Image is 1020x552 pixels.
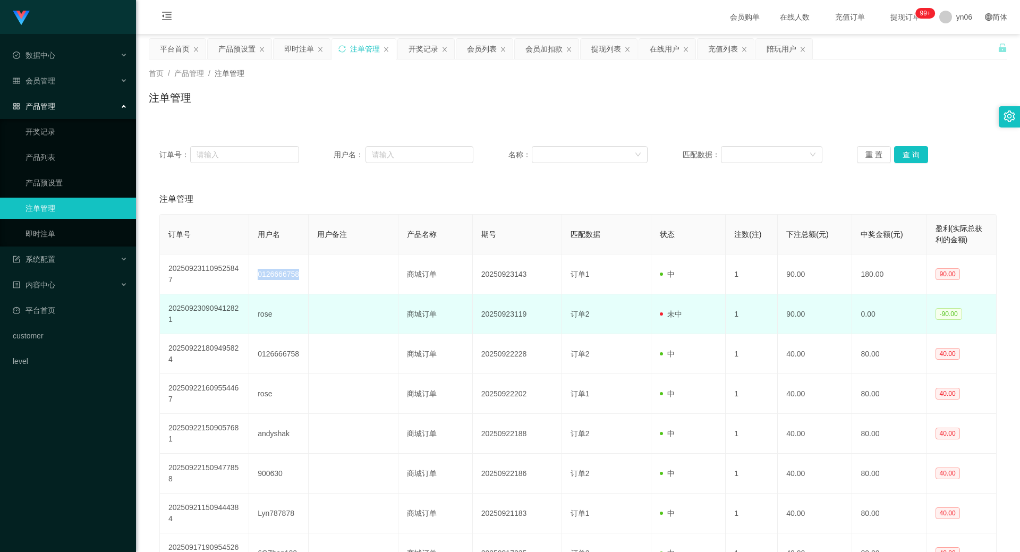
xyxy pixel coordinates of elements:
a: 注单管理 [25,198,127,219]
a: 产品预设置 [25,172,127,193]
i: 图标: close [500,46,506,53]
span: 盈利(实际总获利的金额) [936,224,983,244]
i: 图标: profile [13,281,20,288]
span: / [168,69,170,78]
td: rose [249,374,309,414]
a: customer [13,325,127,346]
a: 开奖记录 [25,121,127,142]
td: 202509221509057681 [160,414,249,454]
span: 40.00 [936,428,960,439]
span: 40.00 [936,507,960,519]
span: 40.00 [936,348,960,360]
i: 图标: close [317,46,324,53]
span: 充值订单 [830,13,870,21]
td: 1 [726,494,778,533]
span: 90.00 [936,268,960,280]
i: 图标: close [259,46,265,53]
a: 图标: dashboard平台首页 [13,300,127,321]
td: 1 [726,374,778,414]
td: 20250921183 [473,494,562,533]
span: 匹配数据 [571,230,600,239]
i: 图标: global [985,13,992,21]
td: 202509211509444384 [160,494,249,533]
span: 会员管理 [13,77,55,85]
span: 提现订单 [885,13,925,21]
td: 1 [726,454,778,494]
td: 商城订单 [398,254,473,294]
sup: 322 [915,8,934,19]
div: 在线用户 [650,39,679,59]
td: andyshak [249,414,309,454]
i: 图标: sync [338,45,346,53]
i: 图标: close [383,46,389,53]
span: 中 [660,270,675,278]
i: 图标: appstore-o [13,103,20,110]
span: 注单管理 [159,193,193,206]
i: 图标: close [624,46,631,53]
td: 202509231109525847 [160,254,249,294]
td: 40.00 [778,374,852,414]
div: 即时注单 [284,39,314,59]
i: 图标: down [810,151,816,159]
i: 图标: close [441,46,448,53]
span: 订单2 [571,429,590,438]
span: 产品管理 [13,102,55,111]
td: 40.00 [778,334,852,374]
span: 订单1 [571,389,590,398]
span: 用户名： [334,149,365,160]
td: 900630 [249,454,309,494]
div: 开奖记录 [409,39,438,59]
td: 20250923119 [473,294,562,334]
i: 图标: menu-fold [149,1,185,35]
td: 0126666758 [249,254,309,294]
i: 图标: form [13,256,20,263]
span: 订单1 [571,509,590,517]
span: 订单2 [571,469,590,478]
span: 40.00 [936,468,960,479]
span: 首页 [149,69,164,78]
td: 80.00 [852,374,926,414]
td: 1 [726,254,778,294]
span: 期号 [481,230,496,239]
input: 请输入 [365,146,473,163]
div: 陪玩用户 [767,39,796,59]
td: 20250922188 [473,414,562,454]
span: 中 [660,350,675,358]
span: 用户名 [258,230,280,239]
span: 中 [660,389,675,398]
span: -90.00 [936,308,962,320]
span: 在线人数 [775,13,815,21]
td: 202509221609554467 [160,374,249,414]
a: level [13,351,127,372]
td: 90.00 [778,294,852,334]
i: 图标: setting [1004,111,1015,122]
i: 图标: close [193,46,199,53]
i: 图标: close [800,46,806,53]
span: 产品管理 [174,69,204,78]
i: 图标: close [683,46,689,53]
td: 80.00 [852,334,926,374]
td: 1 [726,294,778,334]
span: 系统配置 [13,255,55,264]
td: 0126666758 [249,334,309,374]
span: / [208,69,210,78]
td: 20250923143 [473,254,562,294]
span: 订单2 [571,310,590,318]
span: 订单1 [571,270,590,278]
i: 图标: check-circle-o [13,52,20,59]
td: 商城订单 [398,374,473,414]
div: 注单管理 [350,39,380,59]
i: 图标: unlock [998,43,1007,53]
td: 商城订单 [398,494,473,533]
span: 内容中心 [13,281,55,289]
td: 202509221809495824 [160,334,249,374]
i: 图标: close [741,46,747,53]
div: 产品预设置 [218,39,256,59]
td: 商城订单 [398,294,473,334]
td: 40.00 [778,414,852,454]
td: rose [249,294,309,334]
span: 中奖金额(元) [861,230,903,239]
div: 平台首页 [160,39,190,59]
td: 90.00 [778,254,852,294]
td: Lyn787878 [249,494,309,533]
